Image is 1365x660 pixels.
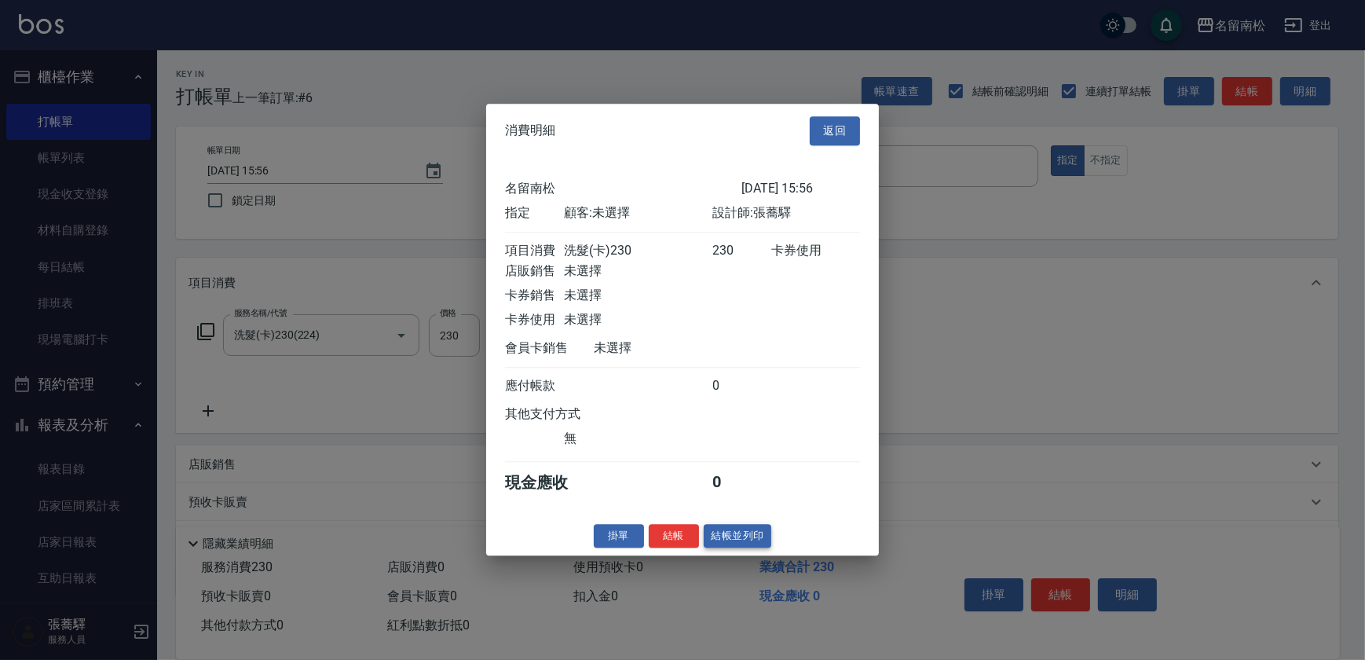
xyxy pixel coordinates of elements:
div: [DATE] 15:56 [741,181,860,197]
div: 0 [712,378,771,394]
div: 洗髮(卡)230 [564,243,712,259]
div: 應付帳款 [505,378,564,394]
div: 卡券使用 [505,312,564,328]
div: 0 [712,472,771,493]
div: 店販銷售 [505,263,564,280]
div: 無 [564,431,712,447]
div: 會員卡銷售 [505,340,594,357]
div: 卡券使用 [771,243,860,259]
div: 未選擇 [594,340,741,357]
button: 返回 [810,116,860,145]
div: 230 [712,243,771,259]
div: 項目消費 [505,243,564,259]
div: 未選擇 [564,263,712,280]
div: 設計師: 張蕎驛 [712,205,860,222]
div: 指定 [505,205,564,222]
div: 現金應收 [505,472,594,493]
div: 名留南松 [505,181,741,197]
div: 卡券銷售 [505,288,564,304]
span: 消費明細 [505,123,555,139]
div: 其他支付方式 [505,406,624,423]
button: 結帳 [649,524,699,548]
div: 未選擇 [564,288,712,304]
button: 結帳並列印 [704,524,772,548]
div: 顧客: 未選擇 [564,205,712,222]
button: 掛單 [594,524,644,548]
div: 未選擇 [564,312,712,328]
